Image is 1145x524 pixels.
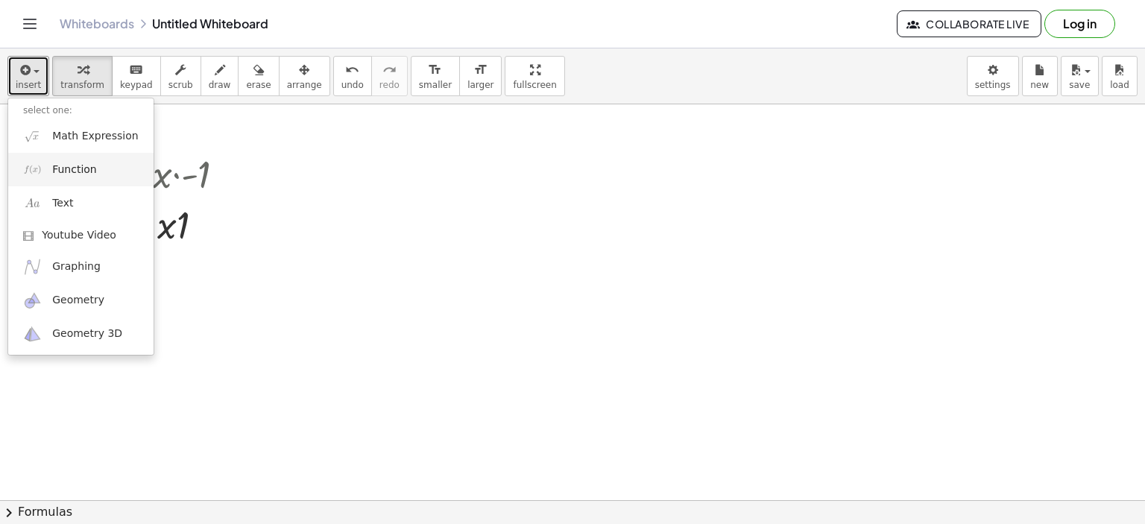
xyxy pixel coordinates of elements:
[428,61,442,79] i: format_size
[419,80,452,90] span: smaller
[975,80,1011,90] span: settings
[112,56,161,96] button: keyboardkeypad
[52,259,101,274] span: Graphing
[52,326,122,341] span: Geometry 3D
[52,162,97,177] span: Function
[201,56,239,96] button: draw
[341,80,364,90] span: undo
[52,129,138,144] span: Math Expression
[1061,56,1099,96] button: save
[1110,80,1129,90] span: load
[382,61,397,79] i: redo
[371,56,408,96] button: redoredo
[120,80,153,90] span: keypad
[23,160,42,179] img: f_x.png
[52,196,73,211] span: Text
[467,80,493,90] span: larger
[1022,56,1058,96] button: new
[8,221,154,250] a: Youtube Video
[279,56,330,96] button: arrange
[967,56,1019,96] button: settings
[60,80,104,90] span: transform
[8,250,154,283] a: Graphing
[23,291,42,310] img: ggb-geometry.svg
[897,10,1041,37] button: Collaborate Live
[209,80,231,90] span: draw
[8,318,154,351] a: Geometry 3D
[60,16,134,31] a: Whiteboards
[379,80,400,90] span: redo
[411,56,460,96] button: format_sizesmaller
[23,127,42,145] img: sqrt_x.png
[1044,10,1115,38] button: Log in
[8,119,154,153] a: Math Expression
[1069,80,1090,90] span: save
[23,325,42,344] img: ggb-3d.svg
[18,12,42,36] button: Toggle navigation
[909,17,1029,31] span: Collaborate Live
[52,56,113,96] button: transform
[7,56,49,96] button: insert
[23,257,42,276] img: ggb-graphing.svg
[168,80,193,90] span: scrub
[42,228,116,243] span: Youtube Video
[333,56,372,96] button: undoundo
[1030,80,1049,90] span: new
[8,284,154,318] a: Geometry
[129,61,143,79] i: keyboard
[8,186,154,220] a: Text
[345,61,359,79] i: undo
[1102,56,1138,96] button: load
[505,56,564,96] button: fullscreen
[246,80,271,90] span: erase
[513,80,556,90] span: fullscreen
[160,56,201,96] button: scrub
[238,56,279,96] button: erase
[8,153,154,186] a: Function
[459,56,502,96] button: format_sizelarger
[23,194,42,212] img: Aa.png
[52,293,104,308] span: Geometry
[287,80,322,90] span: arrange
[8,102,154,119] li: select one:
[16,80,41,90] span: insert
[473,61,488,79] i: format_size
